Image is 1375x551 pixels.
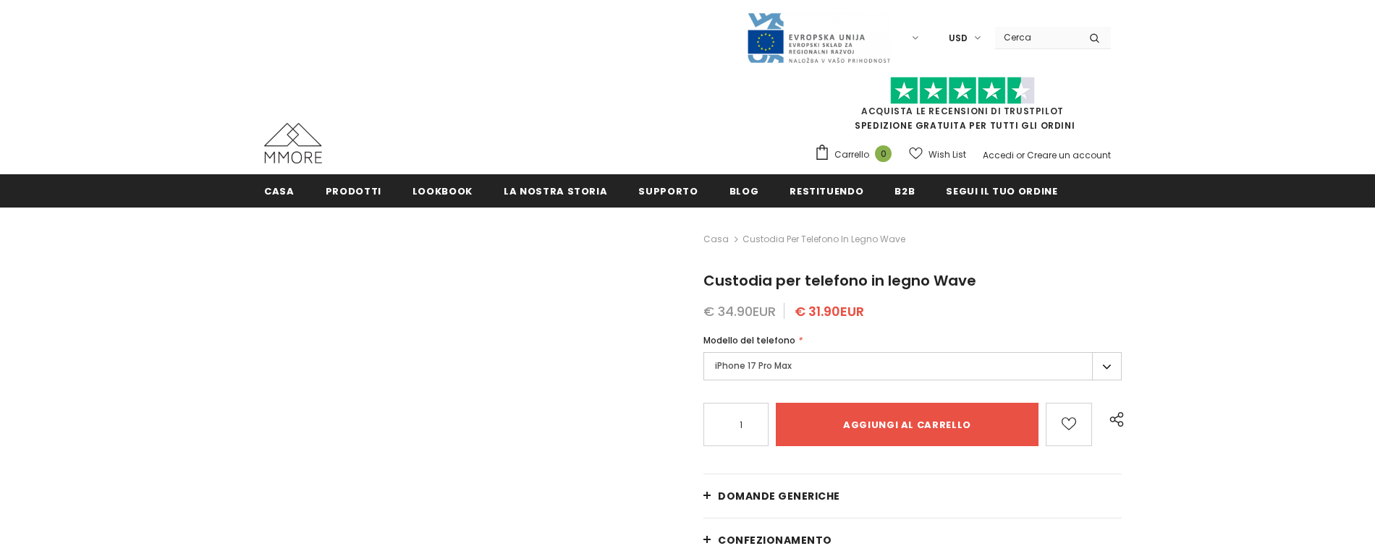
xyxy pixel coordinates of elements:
span: supporto [638,184,698,198]
a: Casa [264,174,295,207]
img: Fidati di Pilot Stars [890,77,1035,105]
span: USD [949,31,968,46]
span: or [1016,149,1025,161]
span: € 31.90EUR [795,302,864,320]
img: Casi MMORE [264,123,322,163]
label: iPhone 17 Pro Max [703,352,1122,380]
a: Restituendo [790,174,863,207]
a: Acquista le recensioni di TrustPilot [861,105,1064,117]
a: B2B [894,174,915,207]
input: Search Site [995,27,1078,48]
span: 0 [875,145,892,162]
span: La nostra storia [504,184,607,198]
span: Restituendo [790,184,863,198]
span: Wish List [928,148,966,162]
a: La nostra storia [504,174,607,207]
span: B2B [894,184,915,198]
a: Carrello 0 [814,144,899,166]
span: SPEDIZIONE GRATUITA PER TUTTI GLI ORDINI [814,83,1111,132]
a: Casa [703,231,729,248]
img: Javni Razpis [746,12,891,64]
a: Segui il tuo ordine [946,174,1057,207]
a: Blog [729,174,759,207]
a: supporto [638,174,698,207]
a: Wish List [909,142,966,167]
a: Javni Razpis [746,31,891,43]
a: Lookbook [412,174,473,207]
span: Prodotti [326,184,381,198]
a: Prodotti [326,174,381,207]
span: Casa [264,184,295,198]
span: € 34.90EUR [703,302,776,320]
span: Custodia per telefono in legno Wave [742,231,905,248]
span: Blog [729,184,759,198]
span: CONFEZIONAMENTO [718,533,832,547]
span: Carrello [834,148,869,162]
a: Domande generiche [703,474,1122,518]
span: Segui il tuo ordine [946,184,1057,198]
a: Accedi [983,149,1014,161]
span: Lookbook [412,184,473,198]
a: Creare un account [1027,149,1111,161]
span: Domande generiche [718,489,840,503]
span: Custodia per telefono in legno Wave [703,270,976,291]
input: Aggiungi al carrello [776,403,1038,446]
span: Modello del telefono [703,334,795,346]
